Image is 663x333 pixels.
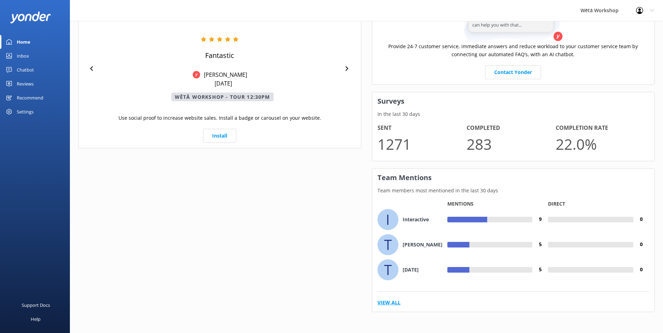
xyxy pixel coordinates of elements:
div: T [377,234,398,255]
div: Support Docs [22,298,50,312]
h3: Team Mentions [372,169,655,187]
h4: Completion Rate [556,124,645,133]
div: Chatbot [17,63,34,77]
div: Settings [17,105,34,119]
h3: Surveys [372,92,655,110]
div: Reviews [17,77,34,91]
a: Contact Yonder [485,65,541,79]
div: Help [31,312,41,326]
a: Install [203,129,236,143]
h4: 0 [633,266,649,273]
h4: 9 [532,215,548,223]
p: Use social proof to increase website sales. Install a badge or carousel on your website. [118,114,321,122]
img: yonder-white-logo.png [10,12,51,23]
p: Team members most mentioned in the last 30 days [372,187,655,194]
h4: Interactive [403,216,429,223]
h4: 0 [633,240,649,248]
p: [PERSON_NAME] [200,71,247,79]
h4: [PERSON_NAME] [403,241,442,249]
p: In the last 30 days [372,110,655,118]
img: assistant... [462,5,564,43]
p: Wētā Workshop - Tour 12:30pm [171,92,274,101]
p: 1271 [377,132,467,156]
p: Provide 24-7 customer service, immediate answers and reduce workload to your customer service tea... [377,43,649,58]
img: Yonder [193,71,200,79]
p: [DATE] [215,80,232,87]
h4: [DATE] [403,266,419,274]
div: T [377,259,398,280]
p: 22.0 % [556,132,645,156]
h4: 5 [532,266,548,273]
p: Mentions [447,200,474,207]
p: 283 [467,132,556,156]
div: I [377,209,398,230]
h4: Sent [377,124,467,133]
h4: Completed [467,124,556,133]
p: Fantastic [205,51,234,60]
h4: 0 [633,215,649,223]
p: Direct [548,200,565,207]
div: Inbox [17,49,29,63]
div: Home [17,35,30,49]
a: View All [377,299,401,306]
h4: 5 [532,240,548,248]
div: Recommend [17,91,43,105]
